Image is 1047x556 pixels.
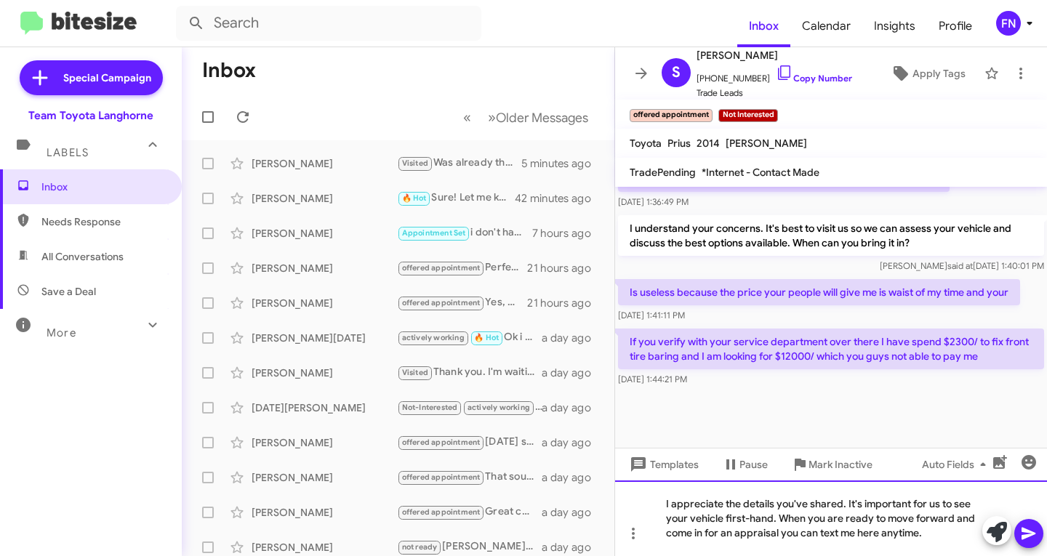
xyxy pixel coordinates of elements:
span: Trade Leads [697,86,852,100]
div: FN [996,11,1021,36]
div: [DATE] should work great! I am going to just double check to confirm availability. Are you open t... [397,434,542,451]
div: a day ago [542,331,603,345]
button: Apply Tags [878,60,977,86]
span: 🔥 Hot [402,193,427,203]
span: offered appointment [402,263,481,273]
span: Inbox [41,180,165,194]
span: Auto Fields [922,451,992,478]
div: [PERSON_NAME] [252,156,397,171]
a: Copy Number [776,73,852,84]
div: a day ago [542,435,603,450]
span: offered appointment [402,438,481,447]
span: [PERSON_NAME] [697,47,852,64]
h1: Inbox [202,59,256,82]
span: S [672,61,681,84]
div: Do you live locally? [397,399,542,416]
span: Appointment Set [402,228,466,238]
div: a day ago [542,400,603,415]
div: Great choice! We do have Corolla Cross models available. When would you like to visit our dealers... [397,504,542,520]
div: [PERSON_NAME] [252,296,397,310]
span: offered appointment [402,507,481,517]
nav: Page navigation example [455,102,597,132]
span: 2014 [697,137,720,150]
span: Not-Interested [402,403,458,412]
span: Mark Inactive [809,451,872,478]
div: Sure! Let me know when you're ready, and we can schedule an appointment for you to test drive the... [397,190,516,206]
span: » [488,108,496,126]
div: 21 hours ago [527,261,603,275]
span: offered appointment [402,298,481,307]
span: [PERSON_NAME] [726,137,807,150]
div: i don't have a specific time as it depends on when i get out of work but i should be there someti... [397,225,532,241]
span: not ready [402,542,438,552]
div: a day ago [542,540,603,555]
a: Calendar [790,5,862,47]
a: Insights [862,5,927,47]
span: 🔥 Hot [474,333,499,342]
div: I appreciate the details you've shared. It's important for us to see your vehicle first-hand. Whe... [615,480,1047,556]
span: Labels [47,146,89,159]
button: Previous [454,102,480,132]
div: [PERSON_NAME] [252,366,397,380]
span: [DATE] 1:36:49 PM [618,196,689,207]
div: Team Toyota Langhorne [28,108,153,123]
p: If you verify with your service department over there I have spend $2300/ to fix front tire barin... [618,329,1044,369]
span: Pause [739,451,768,478]
span: All Conversations [41,249,124,264]
div: That sounds great! I recommend visiting us to discuss your interest further in the Fall. Please l... [397,469,542,486]
small: offered appointment [630,109,713,122]
span: « [463,108,471,126]
p: I understand your concerns. It's best to visit us so we can assess your vehicle and discuss the b... [618,215,1044,256]
span: Special Campaign [63,70,151,85]
div: 5 minutes ago [521,156,603,171]
div: a day ago [542,366,603,380]
span: [DATE] 1:41:11 PM [618,310,685,321]
span: actively working [402,333,465,342]
button: Templates [615,451,710,478]
button: Auto Fields [910,451,1003,478]
div: [PERSON_NAME] [252,540,397,555]
span: Save a Deal [41,284,96,299]
div: 7 hours ago [532,226,603,241]
span: [DATE] 1:44:21 PM [618,374,687,384]
div: [PERSON_NAME] [252,470,397,485]
span: Toyota [630,137,662,150]
span: TradePending [630,166,696,179]
div: [PERSON_NAME] [252,261,397,275]
div: 42 minutes ago [516,191,603,206]
div: a day ago [542,470,603,485]
span: offered appointment [402,472,481,482]
span: Templates [627,451,699,478]
p: Is useless because the price your people will give me is waist of my time and your [618,279,1020,305]
a: Profile [927,5,984,47]
div: Ok i will [397,329,542,346]
div: Was already there [DATE] at 1 [397,155,521,172]
span: *Internet - Contact Made [702,166,819,179]
div: Yes, we are open on [DATE] from 9am to 3pm! It’s a great time to visit and explore your options. ... [397,294,527,311]
button: Next [479,102,597,132]
div: [PERSON_NAME][DATE] [252,331,397,345]
div: [PERSON_NAME] [252,435,397,450]
span: [PHONE_NUMBER] [697,64,852,86]
div: [DATE][PERSON_NAME] [252,400,397,415]
div: a day ago [542,505,603,520]
div: Perfect! I’ll schedule your appointment for [DATE] at 4:30/5PM. Looking forward to seeing you the... [397,259,527,276]
div: [PERSON_NAME] [252,505,397,520]
span: Prius [667,137,691,150]
span: Needs Response [41,214,165,229]
button: Pause [710,451,779,478]
div: Thank you. I'm waiting for more [397,364,542,381]
span: Visited [402,158,428,168]
small: Not Interested [718,109,777,122]
a: Inbox [737,5,790,47]
button: Mark Inactive [779,451,884,478]
div: [PERSON_NAME] live in [GEOGRAPHIC_DATA][PERSON_NAME] [US_STATE] and I won't be making a trip unti... [397,539,542,555]
input: Search [176,6,481,41]
span: actively working [468,403,530,412]
span: [PERSON_NAME] [DATE] 1:40:01 PM [880,260,1044,271]
span: Apply Tags [912,60,966,86]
